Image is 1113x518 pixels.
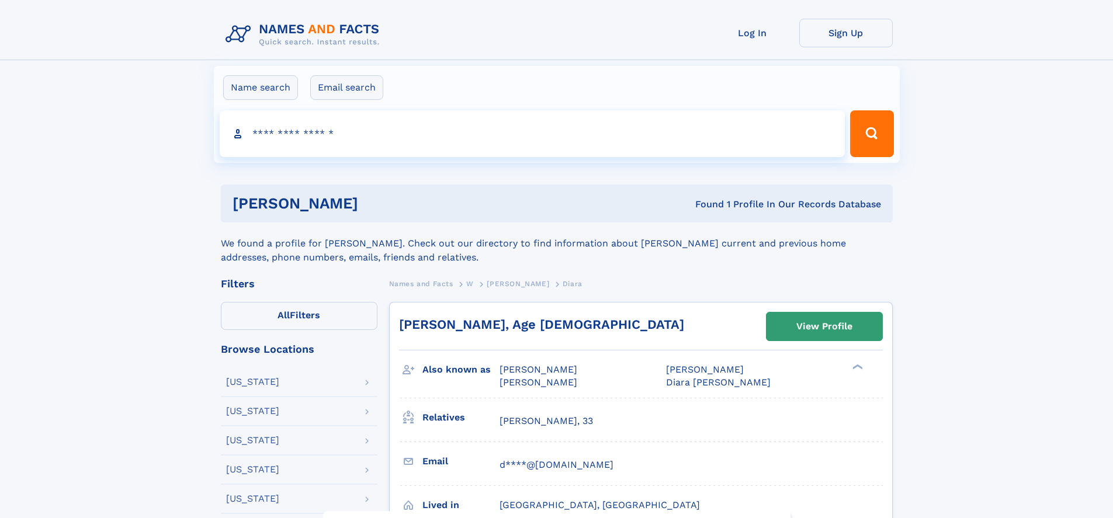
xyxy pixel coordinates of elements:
[666,377,771,388] span: Diara [PERSON_NAME]
[278,310,290,321] span: All
[221,19,389,50] img: Logo Names and Facts
[310,75,383,100] label: Email search
[221,344,377,354] div: Browse Locations
[500,364,577,375] span: [PERSON_NAME]
[487,276,549,291] a: [PERSON_NAME]
[389,276,453,291] a: Names and Facts
[850,363,864,371] div: ❯
[563,280,582,288] span: Diara
[221,223,893,265] div: We found a profile for [PERSON_NAME]. Check out our directory to find information about [PERSON_N...
[223,75,298,100] label: Name search
[226,494,279,503] div: [US_STATE]
[500,377,577,388] span: [PERSON_NAME]
[850,110,893,157] button: Search Button
[526,198,881,211] div: Found 1 Profile In Our Records Database
[767,312,882,340] a: View Profile
[226,436,279,445] div: [US_STATE]
[221,279,377,289] div: Filters
[706,19,799,47] a: Log In
[221,302,377,330] label: Filters
[666,364,744,375] span: [PERSON_NAME]
[796,313,852,340] div: View Profile
[422,451,500,471] h3: Email
[466,280,474,288] span: W
[500,499,700,510] span: [GEOGRAPHIC_DATA], [GEOGRAPHIC_DATA]
[500,415,593,427] a: [PERSON_NAME], 33
[487,280,549,288] span: [PERSON_NAME]
[466,276,474,291] a: W
[226,465,279,474] div: [US_STATE]
[226,377,279,387] div: [US_STATE]
[226,406,279,416] div: [US_STATE]
[233,196,527,211] h1: [PERSON_NAME]
[422,360,500,380] h3: Also known as
[220,110,845,157] input: search input
[799,19,893,47] a: Sign Up
[399,317,684,332] a: [PERSON_NAME], Age [DEMOGRAPHIC_DATA]
[422,408,500,427] h3: Relatives
[422,495,500,515] h3: Lived in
